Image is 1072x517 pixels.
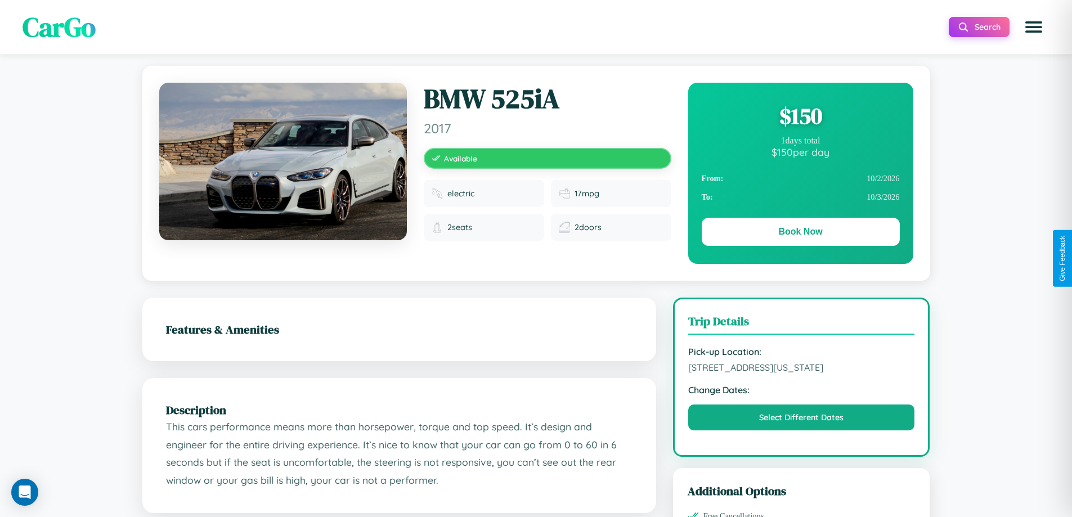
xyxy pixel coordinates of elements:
div: 10 / 3 / 2026 [702,188,900,206]
span: Available [444,154,477,163]
div: $ 150 [702,101,900,131]
strong: Change Dates: [688,384,915,395]
strong: To: [702,192,713,202]
div: 10 / 2 / 2026 [702,169,900,188]
span: [STREET_ADDRESS][US_STATE] [688,362,915,373]
h2: Features & Amenities [166,321,633,338]
img: Seats [432,222,443,233]
h2: Description [166,402,633,418]
p: This cars performance means more than horsepower, torque and top speed. It’s design and engineer ... [166,418,633,489]
span: CarGo [23,8,96,46]
strong: From: [702,174,724,183]
button: Book Now [702,218,900,246]
div: Give Feedback [1058,236,1066,281]
img: Doors [559,222,570,233]
h3: Additional Options [688,483,916,499]
strong: Pick-up Location: [688,346,915,357]
h1: BMW 525iA [424,83,671,115]
img: Fuel type [432,188,443,199]
div: 1 days total [702,136,900,146]
div: Open Intercom Messenger [11,479,38,506]
span: 2 seats [447,222,472,232]
button: Open menu [1018,11,1049,43]
span: Search [975,22,1001,32]
span: 17 mpg [575,188,599,199]
img: BMW 525iA 2017 [159,83,407,240]
div: $ 150 per day [702,146,900,158]
span: 2 doors [575,222,602,232]
span: 2017 [424,120,671,137]
h3: Trip Details [688,313,915,335]
button: Select Different Dates [688,404,915,430]
img: Fuel efficiency [559,188,570,199]
span: electric [447,188,474,199]
button: Search [949,17,1010,37]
